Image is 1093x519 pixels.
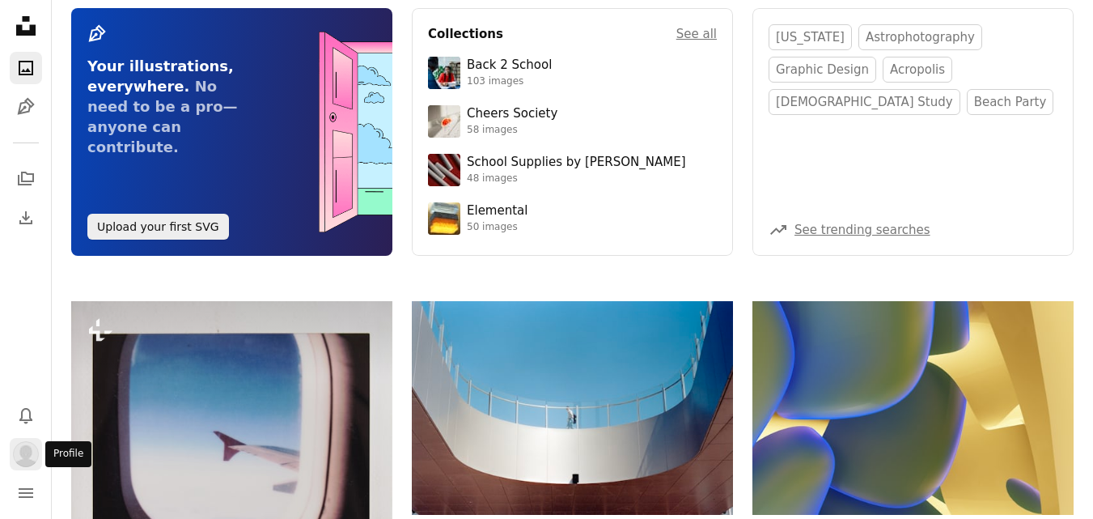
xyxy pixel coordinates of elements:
a: See all [676,24,717,44]
a: Modern architecture with a person on a balcony [412,401,733,415]
a: Abstract organic shapes with blue and yellow gradients [752,401,1074,415]
span: Your illustrations, everywhere. [87,57,234,95]
h4: Collections [428,24,503,44]
div: Elemental [467,203,527,219]
a: beach party [967,89,1054,115]
button: Profile [10,438,42,470]
a: Elemental50 images [428,202,717,235]
button: Menu [10,477,42,509]
a: Cheers Society58 images [428,105,717,138]
img: premium_photo-1683135218355-6d72011bf303 [428,57,460,89]
div: Cheers Society [467,106,557,122]
img: Modern architecture with a person on a balcony [412,301,733,515]
a: acropolis [883,57,952,83]
button: Upload your first SVG [87,214,229,240]
button: Notifications [10,399,42,432]
a: Download History [10,202,42,234]
span: No need to be a pro—anyone can contribute. [87,78,238,155]
a: Home — Unsplash [10,10,42,45]
a: astrophotography [858,24,982,50]
a: School Supplies by [PERSON_NAME]48 images [428,154,717,186]
a: Back 2 School103 images [428,57,717,89]
a: Collections [10,163,42,195]
div: 103 images [467,75,552,88]
div: School Supplies by [PERSON_NAME] [467,155,686,171]
a: [DEMOGRAPHIC_DATA] study [769,89,960,115]
a: [US_STATE] [769,24,852,50]
a: Illustrations [10,91,42,123]
img: photo-1610218588353-03e3130b0e2d [428,105,460,138]
img: Abstract organic shapes with blue and yellow gradients [752,301,1074,515]
img: premium_photo-1751985761161-8a269d884c29 [428,202,460,235]
div: 50 images [467,221,527,234]
a: See trending searches [794,223,930,237]
div: 58 images [467,124,557,137]
a: graphic design [769,57,876,83]
a: View from an airplane window, looking at the wing. [71,483,392,497]
img: premium_photo-1715107534993-67196b65cde7 [428,154,460,186]
div: Back 2 School [467,57,552,74]
img: Avatar of user superpower generator [13,441,39,467]
div: 48 images [467,172,686,185]
a: Photos [10,52,42,84]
